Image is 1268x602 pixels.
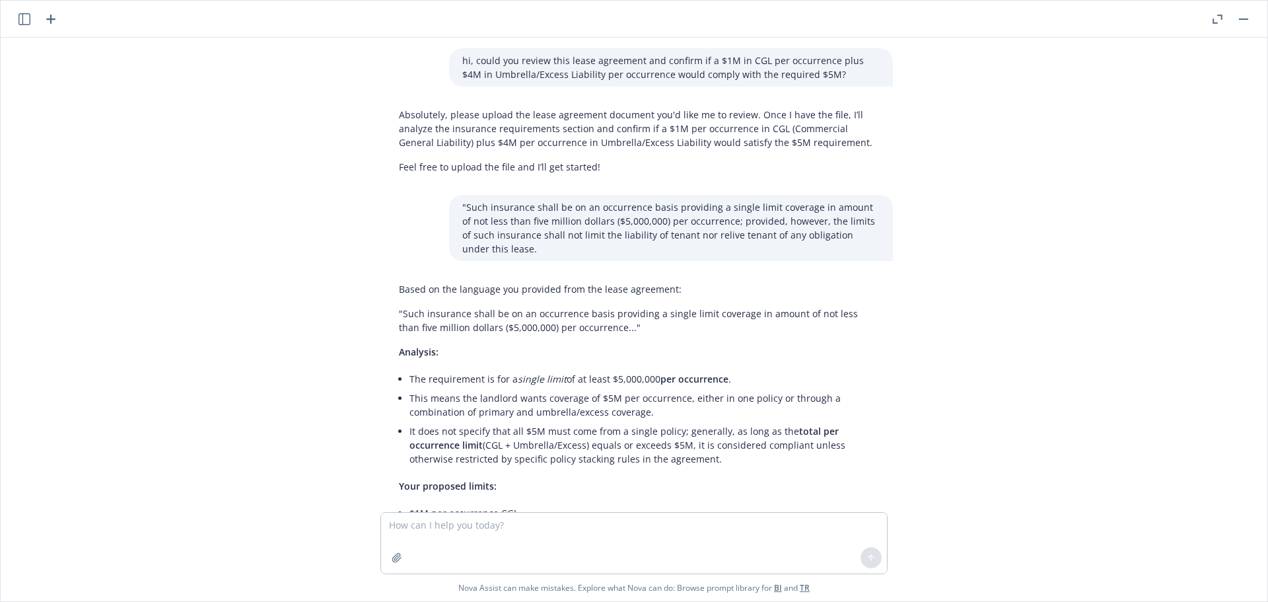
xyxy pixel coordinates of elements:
[458,574,810,601] span: Nova Assist can make mistakes. Explore what Nova can do: Browse prompt library for and
[399,108,880,149] p: Absolutely, please upload the lease agreement document you'd like me to review. Once I have the f...
[399,160,880,174] p: Feel free to upload the file and I’ll get started!
[409,369,880,389] li: The requirement is for a of at least $5,000,000 .
[399,307,880,334] p: "Such insurance shall be on an occurrence basis providing a single limit coverage in amount of no...
[660,373,728,385] span: per occurrence
[462,200,880,256] p: "Such insurance shall be on an occurrence basis providing a single limit coverage in amount of no...
[409,422,880,469] li: It does not specify that all $5M must come from a single policy; generally, as long as the (CGL +...
[518,373,567,385] em: single limit
[399,282,880,296] p: Based on the language you provided from the lease agreement:
[800,582,810,593] a: TR
[462,54,880,81] p: hi, could you review this lease agreement and confirm if a $1M in CGL per occurrence plus $4M in ...
[399,346,439,358] span: Analysis:
[409,504,880,523] li: $1M per occurrence CGL
[409,389,880,422] li: This means the landlord wants coverage of $5M per occurrence, either in one policy or through a c...
[399,480,497,492] span: Your proposed limits:
[774,582,782,593] a: BI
